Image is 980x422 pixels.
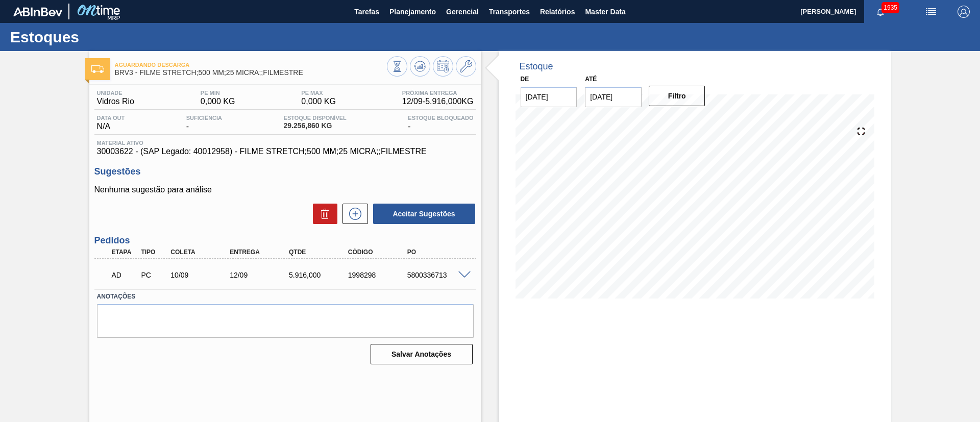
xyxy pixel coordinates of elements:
[97,140,474,146] span: Material ativo
[540,6,575,18] span: Relatórios
[97,90,135,96] span: Unidade
[94,166,476,177] h3: Sugestões
[864,5,897,19] button: Notificações
[115,62,387,68] span: Aguardando Descarga
[346,249,412,256] div: Código
[97,97,135,106] span: Vidros Rio
[354,6,379,18] span: Tarefas
[585,87,642,107] input: dd/mm/yyyy
[925,6,937,18] img: userActions
[389,6,436,18] span: Planejamento
[201,97,235,106] span: 0,000 KG
[433,56,453,77] button: Programar Estoque
[284,122,347,130] span: 29.256,860 KG
[97,289,474,304] label: Anotações
[10,31,191,43] h1: Estoques
[13,7,62,16] img: TNhmsLtSVTkK8tSr43FrP2fwEKptu5GPRR3wAAAABJRU5ErkJggg==
[227,271,293,279] div: 12/09/2025
[446,6,479,18] span: Gerencial
[881,2,899,13] span: 1935
[405,115,476,131] div: -
[186,115,222,121] span: Suficiência
[115,69,387,77] span: BRV3 - FILME STRETCH;500 MM;25 MICRA;;FILMESTRE
[402,97,474,106] span: 12/09 - 5.916,000 KG
[138,271,169,279] div: Pedido de Compra
[284,115,347,121] span: Estoque Disponível
[168,249,234,256] div: Coleta
[371,344,473,364] button: Salvar Anotações
[408,115,473,121] span: Estoque Bloqueado
[286,271,353,279] div: 5.916,000
[286,249,353,256] div: Qtde
[410,56,430,77] button: Atualizar Gráfico
[97,147,474,156] span: 30003622 - (SAP Legado: 40012958) - FILME STRETCH;500 MM;25 MICRA;;FILMESTRE
[168,271,234,279] div: 10/09/2025
[346,271,412,279] div: 1998298
[387,56,407,77] button: Visão Geral dos Estoques
[94,115,128,131] div: N/A
[521,76,529,83] label: De
[520,61,553,72] div: Estoque
[301,90,336,96] span: PE MAX
[94,185,476,194] p: Nenhuma sugestão para análise
[109,264,140,286] div: Aguardando Descarga
[373,204,475,224] button: Aceitar Sugestões
[301,97,336,106] span: 0,000 KG
[489,6,530,18] span: Transportes
[456,56,476,77] button: Ir ao Master Data / Geral
[97,115,125,121] span: Data out
[405,249,471,256] div: PO
[649,86,705,106] button: Filtro
[184,115,225,131] div: -
[337,204,368,224] div: Nova sugestão
[585,6,625,18] span: Master Data
[109,249,140,256] div: Etapa
[201,90,235,96] span: PE MIN
[112,271,137,279] p: AD
[402,90,474,96] span: Próxima Entrega
[521,87,577,107] input: dd/mm/yyyy
[585,76,597,83] label: Até
[138,249,169,256] div: Tipo
[94,235,476,246] h3: Pedidos
[308,204,337,224] div: Excluir Sugestões
[91,65,104,73] img: Ícone
[405,271,471,279] div: 5800336713
[368,203,476,225] div: Aceitar Sugestões
[958,6,970,18] img: Logout
[227,249,293,256] div: Entrega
